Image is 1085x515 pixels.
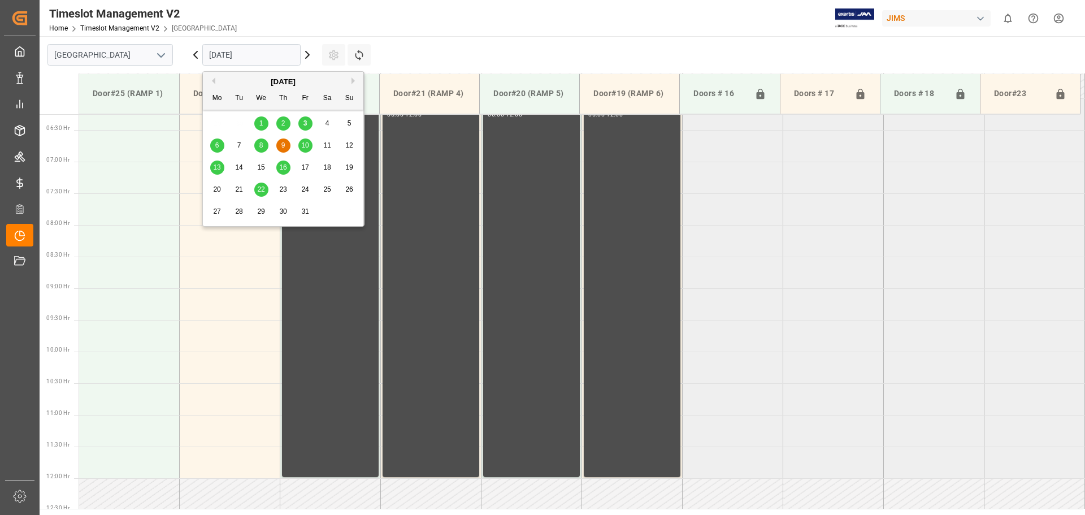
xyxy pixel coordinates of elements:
[348,119,351,127] span: 5
[298,183,313,197] div: Choose Friday, October 24th, 2025
[489,83,570,104] div: Door#20 (RAMP 5)
[46,188,70,194] span: 07:30 Hr
[298,92,313,106] div: Fr
[351,77,358,84] button: Next Month
[213,163,220,171] span: 13
[320,116,335,131] div: Choose Saturday, October 4th, 2025
[232,139,246,153] div: Choose Tuesday, October 7th, 2025
[213,207,220,215] span: 27
[210,161,224,175] div: Choose Monday, October 13th, 2025
[301,207,309,215] span: 31
[46,410,70,416] span: 11:00 Hr
[276,139,290,153] div: Choose Thursday, October 9th, 2025
[989,83,1050,105] div: Door#23
[325,119,329,127] span: 4
[320,139,335,153] div: Choose Saturday, October 11th, 2025
[345,185,353,193] span: 26
[835,8,874,28] img: Exertis%20JAM%20-%20Email%20Logo.jpg_1722504956.jpg
[257,163,264,171] span: 15
[232,161,246,175] div: Choose Tuesday, October 14th, 2025
[46,220,70,226] span: 08:00 Hr
[254,116,268,131] div: Choose Wednesday, October 1st, 2025
[882,7,995,29] button: JIMS
[589,83,670,104] div: Door#19 (RAMP 6)
[276,205,290,219] div: Choose Thursday, October 30th, 2025
[298,139,313,153] div: Choose Friday, October 10th, 2025
[342,116,357,131] div: Choose Sunday, October 5th, 2025
[276,92,290,106] div: Th
[882,10,991,27] div: JIMS
[323,141,331,149] span: 11
[889,83,950,105] div: Doors # 18
[46,473,70,479] span: 12:00 Hr
[254,92,268,106] div: We
[257,185,264,193] span: 22
[320,183,335,197] div: Choose Saturday, October 25th, 2025
[206,112,361,223] div: month 2025-10
[213,185,220,193] span: 20
[235,163,242,171] span: 14
[276,161,290,175] div: Choose Thursday, October 16th, 2025
[209,77,215,84] button: Previous Month
[46,315,70,321] span: 09:30 Hr
[323,163,331,171] span: 18
[342,92,357,106] div: Su
[152,46,169,64] button: open menu
[259,141,263,149] span: 8
[46,125,70,131] span: 06:30 Hr
[215,141,219,149] span: 6
[320,92,335,106] div: Sa
[203,76,363,88] div: [DATE]
[259,119,263,127] span: 1
[189,83,270,104] div: Door#24 (RAMP 2)
[298,205,313,219] div: Choose Friday, October 31st, 2025
[254,139,268,153] div: Choose Wednesday, October 8th, 2025
[235,185,242,193] span: 21
[301,163,309,171] span: 17
[303,119,307,127] span: 3
[46,252,70,258] span: 08:30 Hr
[342,161,357,175] div: Choose Sunday, October 19th, 2025
[323,185,331,193] span: 25
[46,283,70,289] span: 09:00 Hr
[46,347,70,353] span: 10:00 Hr
[210,139,224,153] div: Choose Monday, October 6th, 2025
[254,205,268,219] div: Choose Wednesday, October 29th, 2025
[80,24,159,32] a: Timeslot Management V2
[232,183,246,197] div: Choose Tuesday, October 21st, 2025
[342,139,357,153] div: Choose Sunday, October 12th, 2025
[210,92,224,106] div: Mo
[49,5,237,22] div: Timeslot Management V2
[257,207,264,215] span: 29
[276,116,290,131] div: Choose Thursday, October 2nd, 2025
[301,185,309,193] span: 24
[210,205,224,219] div: Choose Monday, October 27th, 2025
[276,183,290,197] div: Choose Thursday, October 23rd, 2025
[232,205,246,219] div: Choose Tuesday, October 28th, 2025
[389,83,470,104] div: Door#21 (RAMP 4)
[202,44,301,66] input: DD.MM.YYYY
[995,6,1021,31] button: show 0 new notifications
[689,83,749,105] div: Doors # 16
[88,83,170,104] div: Door#25 (RAMP 1)
[281,141,285,149] span: 9
[298,161,313,175] div: Choose Friday, October 17th, 2025
[49,24,68,32] a: Home
[279,207,287,215] span: 30
[46,442,70,448] span: 11:30 Hr
[46,378,70,384] span: 10:30 Hr
[235,207,242,215] span: 28
[46,157,70,163] span: 07:00 Hr
[279,163,287,171] span: 16
[301,141,309,149] span: 10
[46,505,70,511] span: 12:30 Hr
[210,183,224,197] div: Choose Monday, October 20th, 2025
[298,116,313,131] div: Choose Friday, October 3rd, 2025
[237,141,241,149] span: 7
[47,44,173,66] input: Type to search/select
[281,119,285,127] span: 2
[232,92,246,106] div: Tu
[342,183,357,197] div: Choose Sunday, October 26th, 2025
[789,83,850,105] div: Doors # 17
[254,161,268,175] div: Choose Wednesday, October 15th, 2025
